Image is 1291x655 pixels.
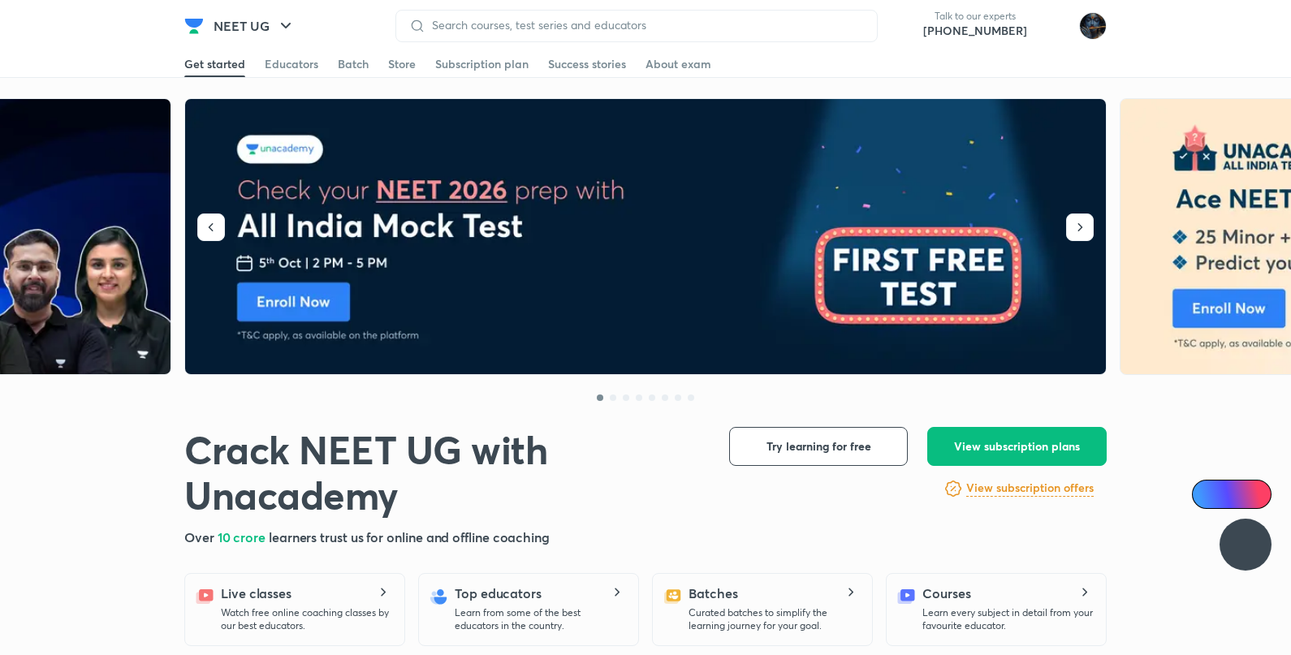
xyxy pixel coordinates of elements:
[435,51,529,77] a: Subscription plan
[548,56,626,72] div: Success stories
[221,606,391,632] p: Watch free online coaching classes by our best educators.
[425,19,864,32] input: Search courses, test series and educators
[184,427,703,518] h1: Crack NEET UG with Unacademy
[645,51,711,77] a: About exam
[1040,13,1066,39] img: avatar
[184,56,245,72] div: Get started
[729,427,908,466] button: Try learning for free
[265,51,318,77] a: Educators
[927,427,1107,466] button: View subscription plans
[338,56,369,72] div: Batch
[435,56,529,72] div: Subscription plan
[184,528,218,545] span: Over
[689,606,859,632] p: Curated batches to simplify the learning journey for your goal.
[766,438,871,455] span: Try learning for free
[689,584,737,603] h5: Batches
[922,584,970,603] h5: Courses
[1192,480,1272,509] a: Ai Doubts
[966,480,1094,497] h6: View subscription offers
[455,606,625,632] p: Learn from some of the best educators in the country.
[221,584,291,603] h5: Live classes
[1079,12,1107,40] img: Purnima Sharma
[388,56,416,72] div: Store
[966,479,1094,498] a: View subscription offers
[1219,488,1262,501] span: Ai Doubts
[548,51,626,77] a: Success stories
[184,16,204,36] img: Company Logo
[645,56,711,72] div: About exam
[455,584,542,603] h5: Top educators
[265,56,318,72] div: Educators
[184,51,245,77] a: Get started
[218,528,269,545] span: 10 crore
[923,23,1027,39] a: [PHONE_NUMBER]
[1236,535,1255,554] img: ttu
[388,51,416,77] a: Store
[338,51,369,77] a: Batch
[954,438,1080,455] span: View subscription plans
[922,606,1093,632] p: Learn every subject in detail from your favourite educator.
[891,10,923,42] img: call-us
[923,10,1027,23] p: Talk to our experts
[1202,488,1215,501] img: Icon
[269,528,550,545] span: learners trust us for online and offline coaching
[204,10,305,42] button: NEET UG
